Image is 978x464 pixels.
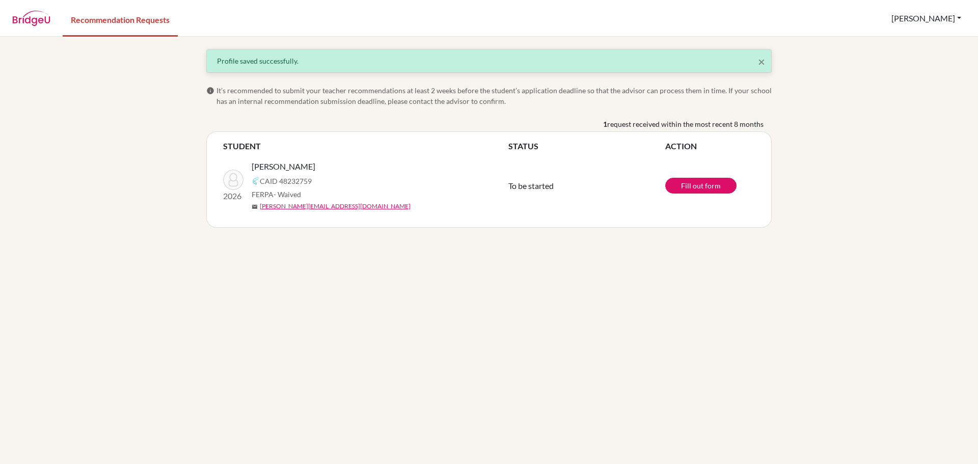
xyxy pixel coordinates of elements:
[12,11,50,26] img: BridgeU logo
[260,202,411,211] a: [PERSON_NAME][EMAIL_ADDRESS][DOMAIN_NAME]
[607,119,764,129] span: request received within the most recent 8 months
[508,181,554,190] span: To be started
[603,119,607,129] b: 1
[217,56,761,66] div: Profile saved successfully.
[252,160,315,173] span: [PERSON_NAME]
[223,190,243,202] p: 2026
[758,54,765,69] span: ×
[252,177,260,185] img: Common App logo
[252,189,301,200] span: FERPA
[216,85,772,106] span: It’s recommended to submit your teacher recommendations at least 2 weeks before the student’s app...
[206,87,214,95] span: info
[665,178,737,194] a: Fill out form
[252,204,258,210] span: mail
[63,2,178,37] a: Recommendation Requests
[260,176,312,186] span: CAID 48232759
[223,170,243,190] img: Neamtu, Anna
[758,56,765,68] button: Close
[665,140,755,152] th: ACTION
[274,190,301,199] span: - Waived
[508,140,665,152] th: STATUS
[223,140,508,152] th: STUDENT
[887,9,966,28] button: [PERSON_NAME]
